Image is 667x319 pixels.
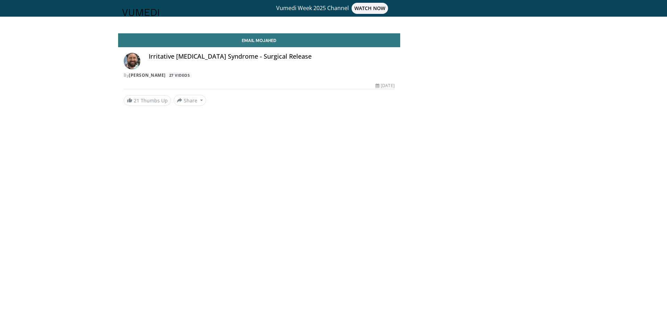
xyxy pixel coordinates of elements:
[376,83,394,89] div: [DATE]
[124,72,395,78] div: By
[134,97,139,104] span: 21
[124,53,140,69] img: Avatar
[129,72,166,78] a: [PERSON_NAME]
[167,72,192,78] a: 27 Videos
[174,95,206,106] button: Share
[124,95,171,106] a: 21 Thumbs Up
[122,9,159,16] img: VuMedi Logo
[118,33,400,47] a: Email Mojahed
[149,53,395,60] h4: Irritative [MEDICAL_DATA] Syndrome - Surgical Release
